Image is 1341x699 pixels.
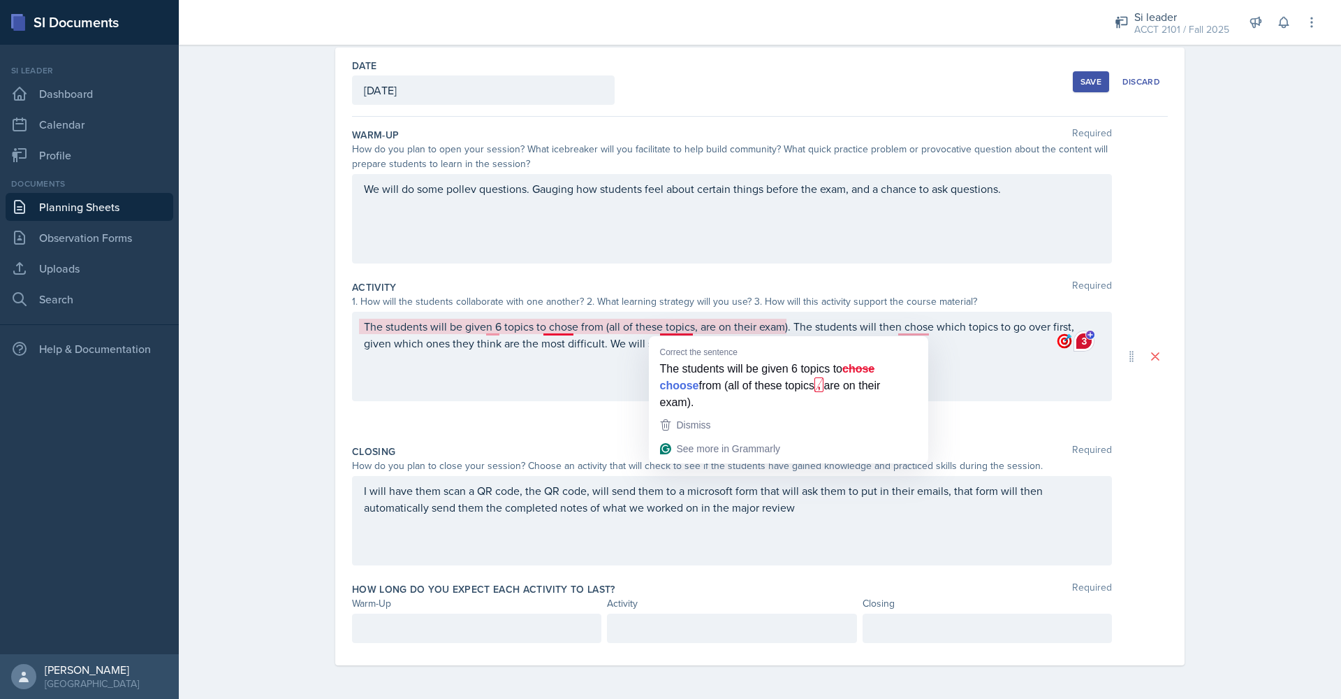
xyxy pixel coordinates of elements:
[6,178,173,190] div: Documents
[352,128,399,142] label: Warm-Up
[6,193,173,221] a: Planning Sheets
[607,596,856,611] div: Activity
[6,254,173,282] a: Uploads
[364,318,1100,352] p: The students will be given 6 topics to chose from (all of these topics, are on their exam). The s...
[352,280,397,294] label: Activity
[352,596,601,611] div: Warm-Up
[1134,8,1229,25] div: Si leader
[6,141,173,169] a: Profile
[45,663,139,677] div: [PERSON_NAME]
[6,110,173,138] a: Calendar
[1080,76,1101,87] div: Save
[364,482,1100,516] p: I will have them scan a QR code, the QR code, will send them to a microsoft form that will ask th...
[6,64,173,77] div: Si leader
[352,142,1112,171] div: How do you plan to open your session? What icebreaker will you facilitate to help build community...
[6,285,173,313] a: Search
[352,59,376,73] label: Date
[1073,71,1109,92] button: Save
[1134,22,1229,37] div: ACCT 2101 / Fall 2025
[1122,76,1160,87] div: Discard
[6,224,173,252] a: Observation Forms
[1072,445,1112,459] span: Required
[1072,280,1112,294] span: Required
[364,180,1100,197] p: We will do some pollev questions. Gauging how students feel about certain things before the exam,...
[352,445,395,459] label: Closing
[45,677,139,691] div: [GEOGRAPHIC_DATA]
[863,596,1112,611] div: Closing
[352,294,1112,309] div: 1. How will the students collaborate with one another? 2. What learning strategy will you use? 3....
[1115,71,1168,92] button: Discard
[1072,582,1112,596] span: Required
[6,335,173,363] div: Help & Documentation
[6,80,173,108] a: Dashboard
[352,582,615,596] label: How long do you expect each activity to last?
[352,459,1112,473] div: How do you plan to close your session? Choose an activity that will check to see if the students ...
[1072,128,1112,142] span: Required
